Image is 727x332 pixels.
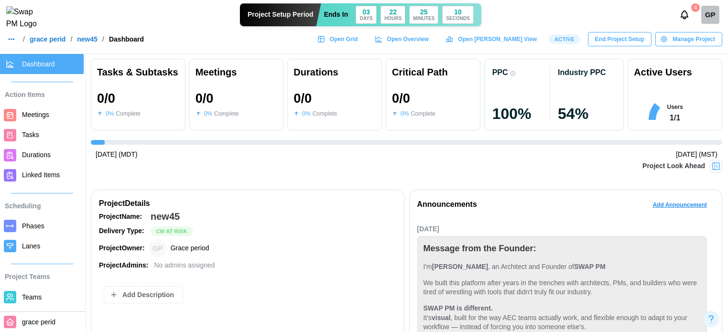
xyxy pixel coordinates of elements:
[312,32,365,46] a: Open Grid
[492,106,550,121] div: 100 %
[6,6,45,30] img: Swap PM Logo
[446,16,469,21] div: SECONDS
[22,293,42,301] span: Teams
[432,263,488,270] strong: [PERSON_NAME]
[106,109,114,118] div: 0 %
[701,6,719,24] a: Grace period
[102,36,104,43] div: /
[390,9,397,15] div: 22
[574,263,606,270] strong: SWAP PM
[384,16,401,21] div: HOURS
[558,68,606,77] div: Industry PPC
[588,32,651,46] button: End Project Setup
[149,239,167,257] div: Grace period
[240,3,321,26] div: Project Setup Period
[417,199,477,211] div: Announcements
[642,161,705,171] div: Project Look Ahead
[99,226,147,236] div: Delivery Type:
[401,109,409,118] div: 0 %
[711,161,721,171] img: Project Look Ahead Button
[492,68,508,77] div: PPC
[22,111,49,118] span: Meetings
[360,16,373,21] div: DAYS
[195,91,214,106] div: 0 / 0
[22,151,51,159] span: Durations
[423,304,493,312] strong: SWAP PM is different.
[302,109,310,118] div: 0 %
[22,242,40,250] span: Lanes
[701,6,719,24] div: GP
[313,109,337,118] div: Complete
[156,227,187,236] span: Cm At Risk
[413,16,434,21] div: MINUTES
[99,244,145,252] strong: Project Owner:
[171,243,209,254] div: Grace period
[109,36,144,43] div: Dashboard
[634,65,692,80] div: Active Users
[30,36,65,43] a: grace perid
[691,3,700,12] div: 4
[23,36,25,43] div: /
[387,32,429,46] span: Open Overview
[195,65,278,80] div: Meetings
[99,212,147,222] div: Project Name:
[214,109,239,118] div: Complete
[441,32,544,46] a: Open [PERSON_NAME] View
[97,65,179,80] div: Tasks & Subtasks
[423,278,701,297] p: We built this platform after years in the trenches with architects, PMs, and builders who were ti...
[77,36,98,43] a: new45
[420,9,428,15] div: 25
[411,109,435,118] div: Complete
[96,150,138,160] div: [DATE] (MDT)
[293,91,312,106] div: 0 / 0
[97,91,115,106] div: 0 / 0
[392,91,410,106] div: 0 / 0
[116,109,140,118] div: Complete
[417,224,707,235] div: [DATE]
[554,35,575,43] span: Active
[99,198,396,210] div: Project Details
[676,7,693,23] button: Notifications
[324,10,348,20] div: Ends In
[104,286,183,303] button: Add Description
[645,198,714,212] button: Add Announcement
[558,106,616,121] div: 54 %
[151,209,180,224] div: new45
[154,260,215,271] div: No admins assigned
[392,65,474,80] div: Critical Path
[458,32,537,46] span: Open [PERSON_NAME] View
[369,32,436,46] a: Open Overview
[423,242,536,256] div: Message from the Founder:
[22,222,44,230] span: Phases
[423,262,701,272] p: I'm , an Architect and Founder of
[652,198,707,212] span: Add Announcement
[655,32,722,46] button: Manage Project
[22,131,39,139] span: Tasks
[454,9,462,15] div: 10
[70,36,72,43] div: /
[122,287,174,303] span: Add Description
[432,314,451,321] strong: visual
[293,65,376,80] div: Durations
[204,109,212,118] div: 0 %
[22,171,60,179] span: Linked Items
[423,304,701,332] p: It's , built for the way AEC teams actually work, and flexible enough to adapt to your workflow —...
[99,261,148,269] strong: Project Admins:
[22,60,55,68] span: Dashboard
[676,150,717,160] div: [DATE] (MST)
[330,32,358,46] span: Open Grid
[595,32,644,46] span: End Project Setup
[22,318,55,326] span: grace perid
[673,32,715,46] span: Manage Project
[362,9,370,15] div: 03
